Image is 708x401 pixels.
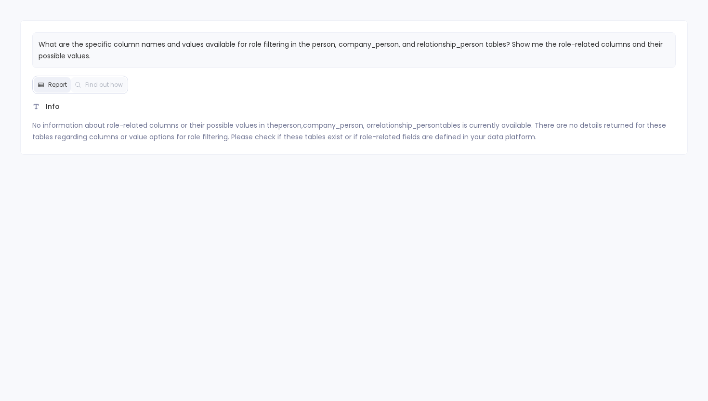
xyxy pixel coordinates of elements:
[32,120,676,143] p: No information about role-related columns or their possible values in the , , or tables is curren...
[278,120,302,130] code: person
[48,81,67,89] span: Report
[34,77,71,93] button: Report
[373,120,440,130] code: relationship_person
[46,102,60,112] span: Info
[303,120,363,130] code: company_person
[71,77,127,93] button: Find out how
[85,81,123,89] span: Find out how
[39,40,665,61] span: What are the specific column names and values available for role filtering in the person, company...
